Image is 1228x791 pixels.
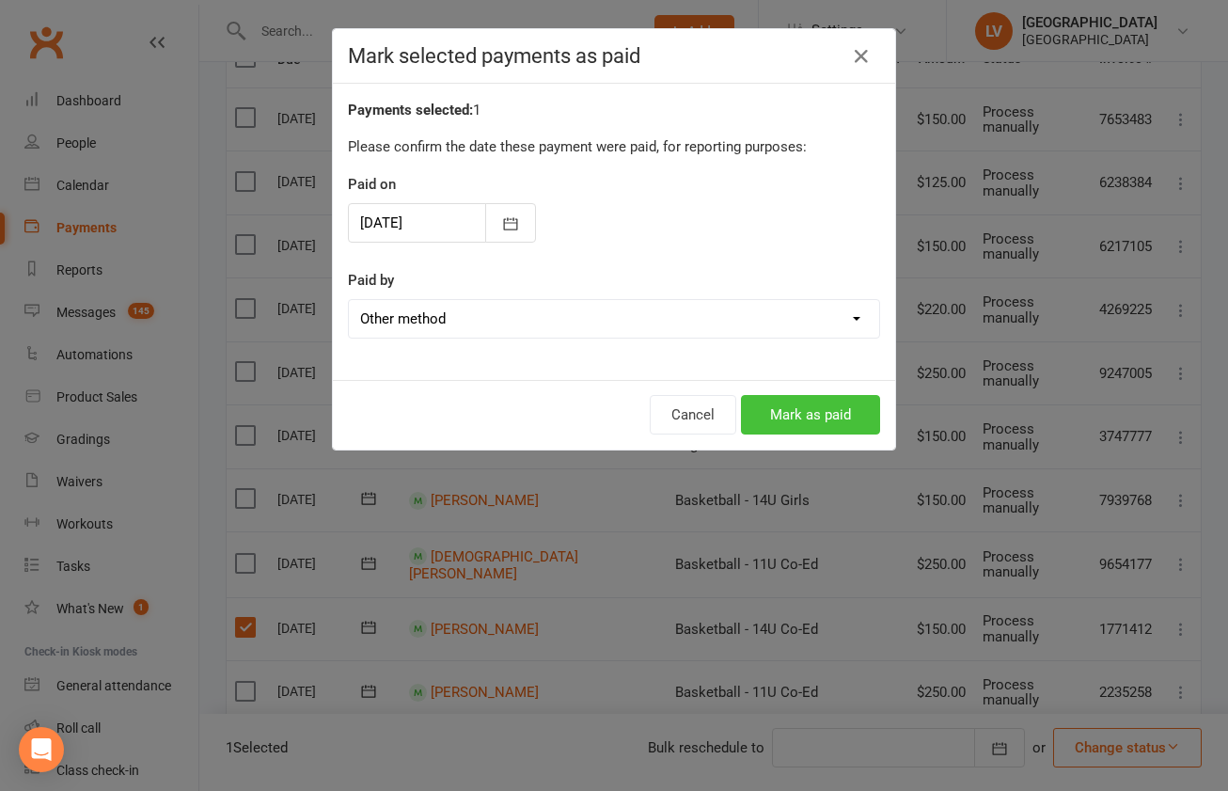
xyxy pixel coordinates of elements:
[348,102,473,119] strong: Payments selected:
[348,269,394,292] label: Paid by
[348,173,396,196] label: Paid on
[348,135,880,158] p: Please confirm the date these payment were paid, for reporting purposes:
[741,395,880,435] button: Mark as paid
[348,99,880,121] div: 1
[846,41,876,71] button: Close
[348,44,880,68] h4: Mark selected payments as paid
[19,727,64,772] div: Open Intercom Messenger
[650,395,736,435] button: Cancel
